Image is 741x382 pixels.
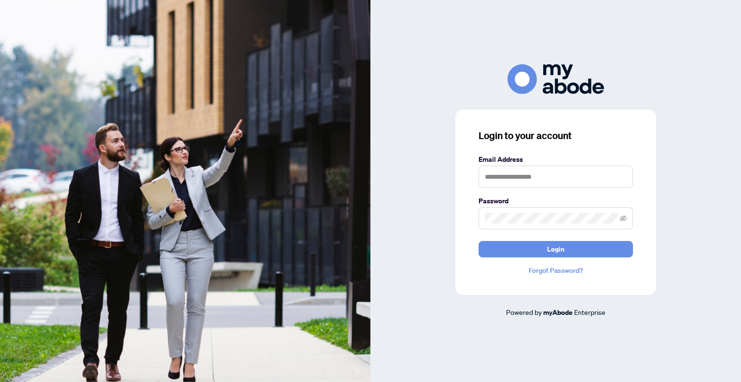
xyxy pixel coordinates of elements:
button: Login [479,241,633,257]
span: Enterprise [574,308,605,316]
a: myAbode [543,307,573,318]
span: eye-invisible [620,215,627,222]
a: Forgot Password? [479,265,633,276]
img: ma-logo [508,64,604,94]
label: Email Address [479,154,633,165]
span: Powered by [506,308,542,316]
span: Login [547,241,564,257]
label: Password [479,196,633,206]
h3: Login to your account [479,129,633,142]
